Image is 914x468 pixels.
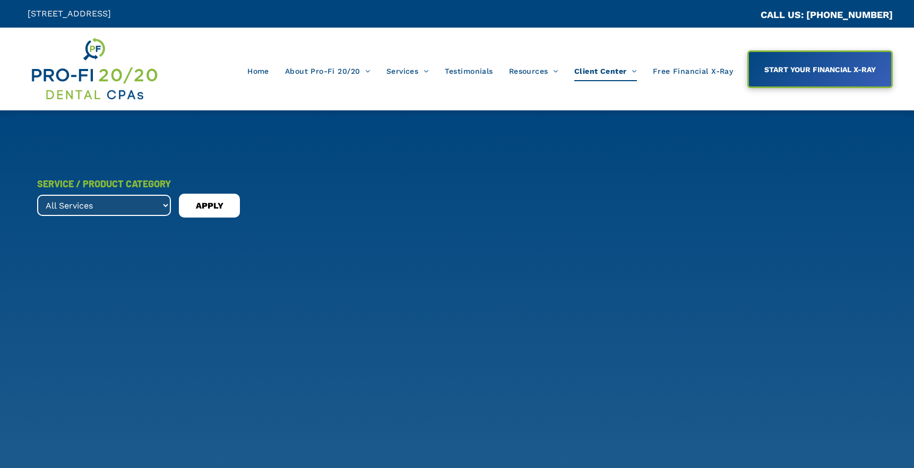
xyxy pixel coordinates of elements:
a: Resources [501,61,566,81]
a: Home [239,61,277,81]
span: START YOUR FINANCIAL X-RAY [761,60,879,79]
span: CA::CALLC [715,10,761,20]
a: Free Financial X-Ray [645,61,741,81]
span: [STREET_ADDRESS] [28,8,111,19]
a: About Pro-Fi 20/20 [277,61,378,81]
img: Get Dental CPA Consulting, Bookkeeping, & Bank Loans [30,36,158,102]
a: Testimonials [437,61,501,81]
a: START YOUR FINANCIAL X-RAY [747,50,893,88]
a: CALL US: [PHONE_NUMBER] [761,9,893,20]
div: SERVICE / PRODUCT CATEGORY [37,174,171,193]
a: Services [378,61,437,81]
span: APPLY [196,197,223,214]
a: Client Center [566,61,645,81]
